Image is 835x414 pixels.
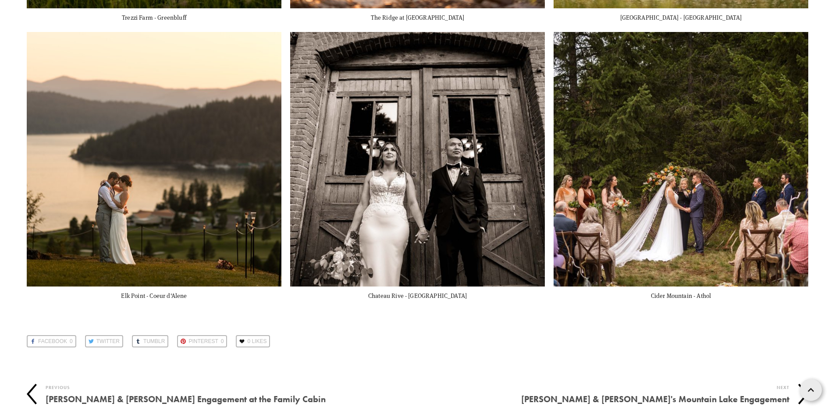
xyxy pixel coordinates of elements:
a: Next [PERSON_NAME] & [PERSON_NAME]'s Mountain Lake Engagement [418,382,809,406]
a: Twitter [85,335,123,347]
a: 0 Likes [236,335,270,347]
span: Facebook [38,336,67,347]
span: 0 [70,336,73,347]
a: Pinterest0 [177,335,227,347]
h4: [PERSON_NAME] & [PERSON_NAME]'s Mountain Lake Engagement [418,393,790,406]
a: Previous [PERSON_NAME] & [PERSON_NAME] Engagement at the Family Cabin [27,382,418,406]
a: Facebook0 [27,335,76,347]
span: 0 Likes [247,336,266,347]
div: Cider Mountain - Athol [554,290,808,301]
img: Chateau Rive - Spokane [227,32,608,287]
span: Pinterest [188,336,218,347]
div: Previous [46,382,418,393]
div: Elk Point - Coeur d'Alene [27,290,281,301]
div: [GEOGRAPHIC_DATA] - [GEOGRAPHIC_DATA] [554,11,808,23]
span: Twitter [96,336,120,347]
div: Chateau Rive - [GEOGRAPHIC_DATA] [290,290,545,301]
h4: [PERSON_NAME] & [PERSON_NAME] Engagement at the Family Cabin [46,393,418,406]
div: Trezzi Farm - Greenbluff [27,11,281,23]
span: Tumblr [143,336,165,347]
div: Next [418,382,790,393]
span: 0 [221,336,224,347]
div: The Ridge at [GEOGRAPHIC_DATA] [290,11,545,23]
a: Tumblr [132,335,168,347]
